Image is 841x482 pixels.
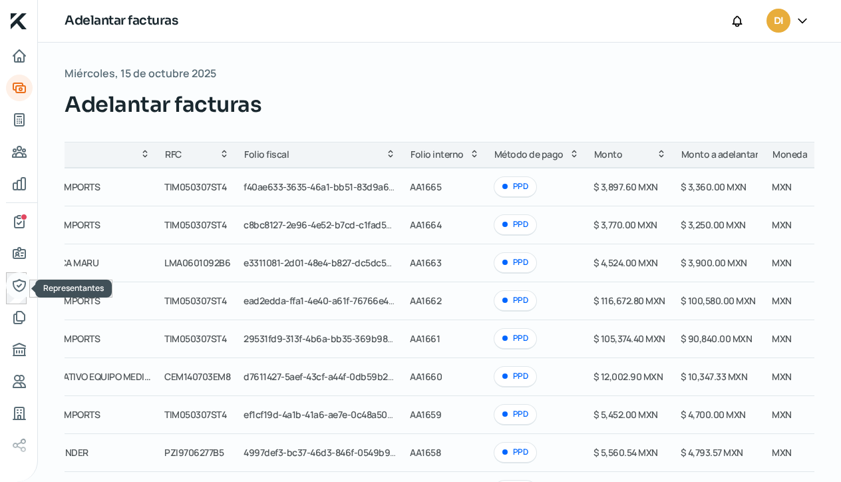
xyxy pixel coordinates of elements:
[27,369,151,385] span: CORPORATIVO EQUIPO MEDICO 360
[494,252,537,273] div: PPD
[164,332,226,345] span: TIM050307ST4
[593,218,657,231] span: $ 3,770.00 MXN
[494,290,537,311] div: PPD
[410,256,441,269] span: AA1663
[772,370,792,383] span: MXN
[244,256,417,269] span: e3311081-2d01-48e4-b827-dc5dc55e0255
[164,256,230,269] span: LMA0601092B6
[494,442,537,463] div: PPD
[164,446,224,459] span: PZI9706277B5
[65,11,178,31] h1: Adelantar facturas
[164,218,226,231] span: TIM050307ST4
[6,208,33,235] a: Mi contrato
[410,332,440,345] span: AA1661
[410,218,441,231] span: AA1664
[244,146,289,162] span: Folio fiscal
[6,75,33,101] a: Adelantar facturas
[164,180,226,193] span: TIM050307ST4
[681,180,747,193] span: $ 3,360.00 MXN
[6,400,33,427] a: Industria
[27,255,151,271] span: LOGISTICA MARU
[593,446,658,459] span: $ 5,560.54 MXN
[494,404,537,425] div: PPD
[681,218,746,231] span: $ 3,250.00 MXN
[244,180,418,193] span: f40ae633-3635-46a1-bb51-83d9a6b023fe
[410,370,442,383] span: AA1660
[27,179,151,195] span: TRENDY IMPORTS
[27,293,151,309] span: TRENDY IMPORTS
[593,408,658,421] span: $ 5,452.00 MXN
[244,332,416,345] span: 29531fd9-313f-4b6a-bb35-369b988d04f7
[681,446,743,459] span: $ 4,793.57 MXN
[6,368,33,395] a: Referencias
[772,446,792,459] span: MXN
[6,43,33,69] a: Inicio
[681,332,753,345] span: $ 90,840.00 MXN
[43,282,104,294] span: Representantes
[410,180,441,193] span: AA1665
[772,146,807,162] span: Moneda
[681,370,748,383] span: $ 10,347.33 MXN
[772,332,792,345] span: MXN
[593,332,665,345] span: $ 105,374.40 MXN
[594,146,623,162] span: Monto
[774,13,783,29] span: DI
[411,146,464,162] span: Folio interno
[494,146,564,162] span: Método de pago
[6,272,33,299] a: Representantes
[6,138,33,165] a: Pago a proveedores
[772,256,792,269] span: MXN
[6,336,33,363] a: Buró de crédito
[6,432,33,459] a: Redes sociales
[6,107,33,133] a: Tus créditos
[164,408,226,421] span: TIM050307ST4
[772,408,792,421] span: MXN
[681,146,758,162] span: Monto a adelantar
[494,176,537,197] div: PPD
[244,294,415,307] span: ead2edda-ffa1-4e40-a61f-76766e43b895
[410,446,440,459] span: AA1658
[164,370,230,383] span: CEM140703EM8
[593,256,658,269] span: $ 4,524.00 MXN
[244,408,413,421] span: ef1cf19d-4a1b-41a6-ae7e-0c48a508243d
[494,328,537,349] div: PPD
[244,370,413,383] span: d7611427-5aef-43cf-a44f-0db59b240334
[6,240,33,267] a: Información general
[410,294,441,307] span: AA1662
[593,370,663,383] span: $ 12,002.90 MXN
[494,214,537,235] div: PPD
[6,170,33,197] a: Mis finanzas
[681,408,746,421] span: $ 4,700.00 MXN
[27,407,151,423] span: TRENDY IMPORTS
[593,180,658,193] span: $ 3,897.60 MXN
[593,294,665,307] span: $ 116,672.80 MXN
[27,331,151,347] span: TRENDY IMPORTS
[165,146,182,162] span: RFC
[410,408,441,421] span: AA1659
[244,218,415,231] span: c8bc8127-2e96-4e52-b7cd-c1fad5365ef4
[681,294,756,307] span: $ 100,580.00 MXN
[244,446,418,459] span: 4997def3-bc37-46d3-846f-0549b9ceefc2
[772,294,792,307] span: MXN
[27,217,151,233] span: TRENDY IMPORTS
[772,180,792,193] span: MXN
[65,64,216,83] span: Miércoles, 15 de octubre 2025
[494,366,537,387] div: PPD
[27,445,151,461] span: PIELES ZINDER
[164,294,226,307] span: TIM050307ST4
[6,304,33,331] a: Documentos
[772,218,792,231] span: MXN
[681,256,747,269] span: $ 3,900.00 MXN
[65,89,261,120] span: Adelantar facturas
